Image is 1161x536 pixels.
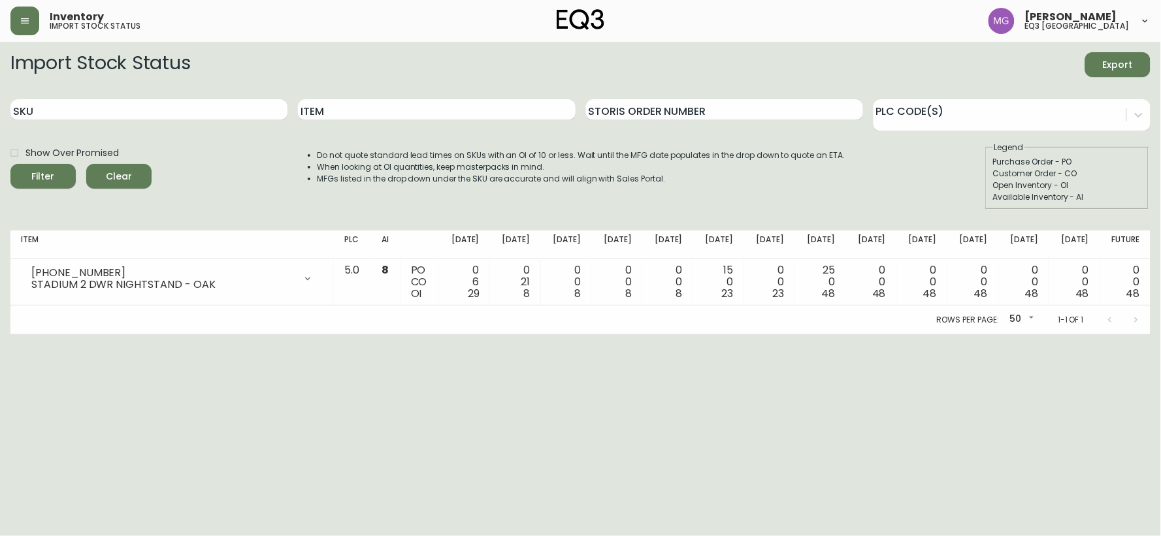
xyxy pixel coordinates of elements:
[1100,230,1151,259] th: Future
[439,230,490,259] th: [DATE]
[744,230,795,259] th: [DATE]
[31,279,295,291] div: STADIUM 2 DWR NIGHTSTAND - OAK
[50,12,104,22] span: Inventory
[722,286,734,301] span: 23
[907,264,937,300] div: 0 0
[1085,52,1151,77] button: Export
[318,150,845,161] li: Do not quote standard lead times on SKUs with an OI of 10 or less. Wait until the MFG date popula...
[382,262,389,277] span: 8
[97,168,141,185] span: Clear
[923,286,937,301] span: 48
[10,230,334,259] th: Item
[821,286,835,301] span: 48
[318,173,845,185] li: MFGs listed in the drop down under the SKU are accurate and will align with Sales Portal.
[872,286,886,301] span: 48
[794,230,845,259] th: [DATE]
[1004,309,1037,330] div: 50
[704,264,734,300] div: 15 0
[1126,286,1140,301] span: 48
[450,264,480,300] div: 0 6
[989,8,1015,34] img: de8837be2a95cd31bb7c9ae23fe16153
[31,267,295,279] div: [PHONE_NUMBER]
[993,142,1025,153] legend: Legend
[1075,286,1089,301] span: 48
[490,230,541,259] th: [DATE]
[86,164,152,189] button: Clear
[1110,264,1140,300] div: 0 0
[937,314,999,326] p: Rows per page:
[845,230,896,259] th: [DATE]
[411,286,422,301] span: OI
[993,191,1142,203] div: Available Inventory - AI
[371,230,401,259] th: AI
[693,230,744,259] th: [DATE]
[318,161,845,173] li: When looking at OI quantities, keep masterpacks in mind.
[524,286,531,301] span: 8
[896,230,947,259] th: [DATE]
[541,230,592,259] th: [DATE]
[574,286,581,301] span: 8
[993,168,1142,180] div: Customer Order - CO
[856,264,886,300] div: 0 0
[411,264,429,300] div: PO CO
[974,286,988,301] span: 48
[557,9,605,30] img: logo
[21,264,323,293] div: [PHONE_NUMBER]STADIUM 2 DWR NIGHTSTAND - OAK
[1059,264,1089,300] div: 0 0
[602,264,632,300] div: 0 0
[1024,286,1038,301] span: 48
[591,230,642,259] th: [DATE]
[334,230,371,259] th: PLC
[551,264,581,300] div: 0 0
[10,52,190,77] h2: Import Stock Status
[805,264,835,300] div: 25 0
[1025,22,1130,30] h5: eq3 [GEOGRAPHIC_DATA]
[642,230,693,259] th: [DATE]
[10,164,76,189] button: Filter
[958,264,988,300] div: 0 0
[653,264,683,300] div: 0 0
[500,264,531,300] div: 0 21
[1009,264,1039,300] div: 0 0
[676,286,683,301] span: 8
[993,180,1142,191] div: Open Inventory - OI
[998,230,1049,259] th: [DATE]
[755,264,785,300] div: 0 0
[468,286,480,301] span: 29
[1049,230,1100,259] th: [DATE]
[947,230,998,259] th: [DATE]
[1096,57,1140,73] span: Export
[993,156,1142,168] div: Purchase Order - PO
[25,146,119,160] span: Show Over Promised
[1025,12,1117,22] span: [PERSON_NAME]
[625,286,632,301] span: 8
[50,22,140,30] h5: import stock status
[334,259,371,306] td: 5.0
[773,286,785,301] span: 23
[1058,314,1084,326] p: 1-1 of 1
